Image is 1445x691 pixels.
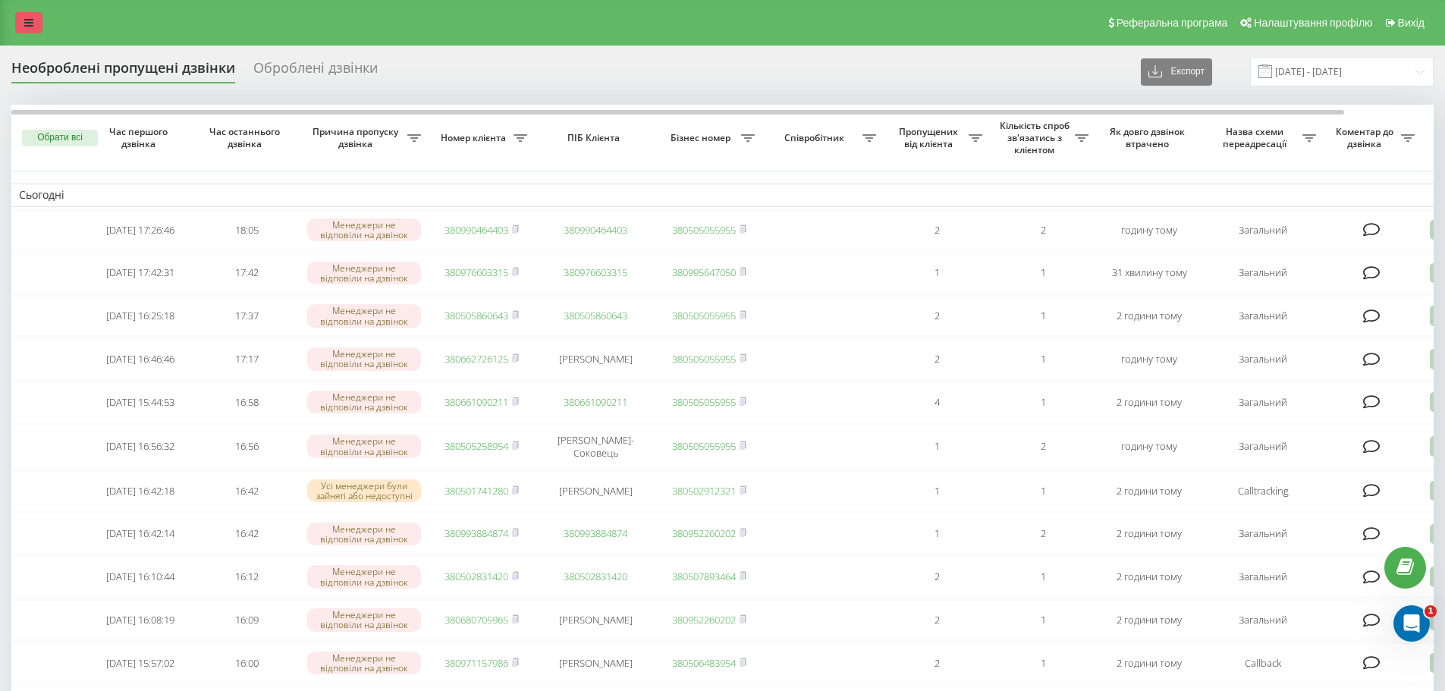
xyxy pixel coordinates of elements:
[997,120,1075,155] span: Кількість спроб зв'язатись з клієнтом
[990,253,1096,293] td: 1
[193,643,300,683] td: 16:00
[1202,382,1324,422] td: Загальний
[87,471,193,511] td: [DATE] 16:42:18
[444,223,508,237] a: 380990464403
[535,643,656,683] td: [PERSON_NAME]
[87,339,193,379] td: [DATE] 16:46:46
[1096,471,1202,511] td: 2 години тому
[444,395,508,409] a: 380661090211
[1202,296,1324,336] td: Загальний
[307,523,421,545] div: Менеджери не відповіли на дзвінок
[193,600,300,640] td: 16:09
[564,265,627,279] a: 380976603315
[1096,253,1202,293] td: 31 хвилину тому
[1108,126,1190,149] span: Як довго дзвінок втрачено
[1331,126,1401,149] span: Коментар до дзвінка
[990,296,1096,336] td: 1
[1202,210,1324,250] td: Загальний
[672,439,736,453] a: 380505055955
[1117,17,1228,29] span: Реферальна програма
[1393,605,1430,642] iframe: Intercom live chat
[672,265,736,279] a: 380995647050
[1096,643,1202,683] td: 2 години тому
[1202,557,1324,597] td: Загальний
[193,339,300,379] td: 17:17
[444,309,508,322] a: 380505860643
[436,132,514,144] span: Номер клієнта
[891,126,969,149] span: Пропущених від клієнта
[884,210,990,250] td: 2
[307,391,421,413] div: Менеджери не відповіли на дзвінок
[884,339,990,379] td: 2
[884,557,990,597] td: 2
[990,339,1096,379] td: 1
[1202,471,1324,511] td: Calltracking
[444,484,508,498] a: 380501741280
[564,570,627,583] a: 380502831420
[307,565,421,588] div: Менеджери не відповіли на дзвінок
[193,471,300,511] td: 16:42
[253,60,378,83] div: Оброблені дзвінки
[990,210,1096,250] td: 2
[1202,339,1324,379] td: Загальний
[672,352,736,366] a: 380505055955
[884,643,990,683] td: 2
[664,132,741,144] span: Бізнес номер
[87,253,193,293] td: [DATE] 17:42:31
[672,395,736,409] a: 380505055955
[564,395,627,409] a: 380661090211
[307,304,421,327] div: Менеджери не відповіли на дзвінок
[990,600,1096,640] td: 1
[307,652,421,674] div: Менеджери не відповіли на дзвінок
[672,484,736,498] a: 380502912321
[193,210,300,250] td: 18:05
[564,223,627,237] a: 380990464403
[672,526,736,540] a: 380952260202
[535,471,656,511] td: [PERSON_NAME]
[1202,600,1324,640] td: Загальний
[884,514,990,554] td: 1
[548,132,643,144] span: ПІБ Клієнта
[11,60,235,83] div: Необроблені пропущені дзвінки
[193,426,300,468] td: 16:56
[990,643,1096,683] td: 1
[1254,17,1372,29] span: Налаштування профілю
[444,526,508,540] a: 380993884874
[990,426,1096,468] td: 2
[770,132,862,144] span: Співробітник
[672,613,736,627] a: 380952260202
[672,656,736,670] a: 380506483954
[990,514,1096,554] td: 2
[884,253,990,293] td: 1
[307,347,421,370] div: Менеджери не відповіли на дзвінок
[1202,514,1324,554] td: Загальний
[1202,253,1324,293] td: Загальний
[884,296,990,336] td: 2
[193,382,300,422] td: 16:58
[206,126,287,149] span: Час останнього дзвінка
[1096,557,1202,597] td: 2 години тому
[1425,605,1437,617] span: 1
[444,352,508,366] a: 380662726125
[535,426,656,468] td: [PERSON_NAME]-Соковець
[87,382,193,422] td: [DATE] 15:44:53
[193,557,300,597] td: 16:12
[444,439,508,453] a: 380505258954
[884,600,990,640] td: 2
[1096,210,1202,250] td: годину тому
[444,265,508,279] a: 380976603315
[444,656,508,670] a: 380971157986
[193,514,300,554] td: 16:42
[1210,126,1302,149] span: Назва схеми переадресації
[672,223,736,237] a: 380505055955
[22,130,98,146] button: Обрати всі
[564,309,627,322] a: 380505860643
[1096,426,1202,468] td: годину тому
[1096,382,1202,422] td: 2 години тому
[1202,643,1324,683] td: Callback
[1141,58,1212,86] button: Експорт
[193,296,300,336] td: 17:37
[535,600,656,640] td: [PERSON_NAME]
[884,471,990,511] td: 1
[307,262,421,284] div: Менеджери не відповіли на дзвінок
